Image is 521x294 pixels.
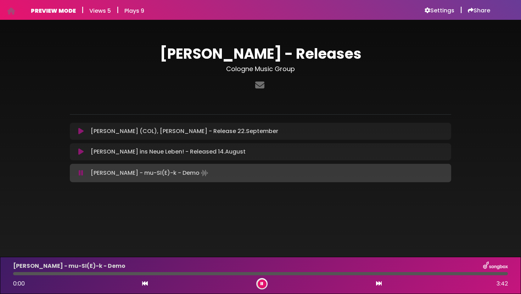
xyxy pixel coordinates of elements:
a: Share [468,7,490,14]
h6: PREVIEW MODE [31,7,76,14]
h5: | [117,6,119,14]
p: [PERSON_NAME] (COL), [PERSON_NAME] - Release 22.September [91,127,278,136]
p: [PERSON_NAME] ins Neue Leben! - Released 14.August [91,148,246,156]
h1: [PERSON_NAME] - Releases [70,45,451,62]
a: Settings [425,7,454,14]
img: waveform4.gif [200,168,209,178]
h5: | [460,6,462,14]
h3: Cologne Music Group [70,65,451,73]
p: [PERSON_NAME] - mu-SI(E)-k - Demo [91,168,209,178]
h6: Views 5 [89,7,111,14]
h6: Plays 9 [124,7,144,14]
h5: | [82,6,84,14]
